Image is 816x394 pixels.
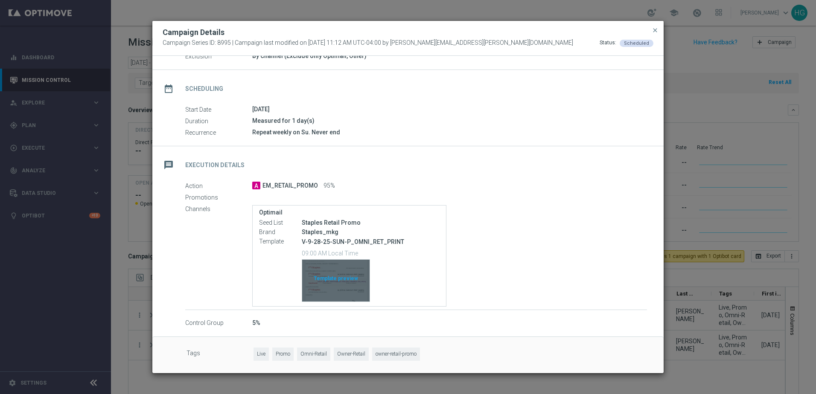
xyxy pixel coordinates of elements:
[272,348,294,361] span: Promo
[259,238,302,246] label: Template
[600,39,616,47] div: Status:
[252,52,647,60] div: By Channel (Exclude only Optimail, Other)
[161,157,176,173] i: message
[620,39,653,46] colored-tag: Scheduled
[187,348,254,361] label: Tags
[323,182,335,190] span: 95%
[185,205,252,213] label: Channels
[163,39,573,47] span: Campaign Series ID: 8995 | Campaign last modified on [DATE] 11:12 AM UTC-04:00 by [PERSON_NAME][E...
[161,81,176,96] i: date_range
[652,27,659,34] span: close
[185,129,252,136] label: Recurrence
[185,194,252,201] label: Promotions
[334,348,369,361] span: Owner-Retail
[254,348,269,361] span: Live
[252,116,647,125] div: Measured for 1 day(s)
[302,238,440,246] p: V-9-28-25-SUN-P_OMNI_RET_PRINT
[302,228,440,236] div: Staples_mkg
[185,319,252,327] label: Control Group
[302,259,370,302] button: Template preview
[185,117,252,125] label: Duration
[259,229,302,236] label: Brand
[624,41,649,46] span: Scheduled
[297,348,330,361] span: Omni-Retail
[185,106,252,113] label: Start Date
[163,27,224,38] h2: Campaign Details
[252,182,260,189] span: A
[259,219,302,227] label: Seed List
[372,348,420,361] span: owner-retail-promo
[252,319,647,327] div: 5%
[252,105,647,113] div: [DATE]
[185,161,245,169] h2: Execution Details
[252,128,647,136] div: Repeat weekly on Su. Never end
[262,182,318,190] span: EM_RETAIL_PROMO
[302,218,440,227] div: Staples Retail Promo
[185,52,252,60] label: Exclusion
[259,209,440,216] label: Optimail
[302,249,440,257] p: 09:00 AM Local Time
[185,182,252,190] label: Action
[185,85,223,93] h2: Scheduling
